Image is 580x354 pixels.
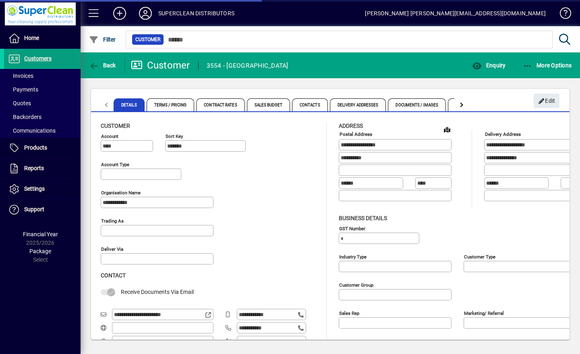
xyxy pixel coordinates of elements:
[472,62,505,69] span: Enquiry
[4,200,81,220] a: Support
[523,62,572,69] span: More Options
[101,246,123,252] mat-label: Deliver via
[339,225,365,231] mat-label: GST Number
[448,98,493,111] span: Custom Fields
[81,58,125,73] app-page-header-button: Back
[101,133,118,139] mat-label: Account
[114,98,145,111] span: Details
[441,123,454,136] a: View on map
[339,254,367,259] mat-label: Industry type
[4,158,81,179] a: Reports
[207,59,288,72] div: 3554 - [GEOGRAPHIC_DATA]
[388,98,446,111] span: Documents / Images
[131,59,190,72] div: Customer
[4,28,81,48] a: Home
[196,98,244,111] span: Contract Rates
[23,231,58,237] span: Financial Year
[554,2,570,28] a: Knowledge Base
[4,110,81,124] a: Backorders
[24,206,44,212] span: Support
[8,73,33,79] span: Invoices
[339,338,357,344] mat-label: Manager
[147,98,195,111] span: Terms / Pricing
[166,133,183,139] mat-label: Sort key
[135,35,160,44] span: Customer
[330,98,386,111] span: Delivery Addresses
[8,86,38,93] span: Payments
[24,144,47,151] span: Products
[121,289,194,295] span: Receive Documents Via Email
[4,96,81,110] a: Quotes
[470,58,507,73] button: Enquiry
[133,6,158,21] button: Profile
[8,100,31,106] span: Quotes
[8,114,41,120] span: Backorders
[339,310,359,316] mat-label: Sales rep
[365,7,546,20] div: [PERSON_NAME] [PERSON_NAME][EMAIL_ADDRESS][DOMAIN_NAME]
[4,179,81,199] a: Settings
[521,58,574,73] button: More Options
[4,124,81,137] a: Communications
[101,190,141,196] mat-label: Organisation name
[87,58,118,73] button: Back
[24,55,52,62] span: Customers
[101,123,130,129] span: Customer
[101,272,126,279] span: Contact
[464,338,478,344] mat-label: Region
[89,62,116,69] span: Back
[4,69,81,83] a: Invoices
[464,254,495,259] mat-label: Customer type
[101,218,124,224] mat-label: Trading as
[107,6,133,21] button: Add
[339,123,363,129] span: Address
[339,282,373,287] mat-label: Customer group
[89,36,116,43] span: Filter
[292,98,328,111] span: Contacts
[339,215,387,221] span: Business details
[4,138,81,158] a: Products
[538,94,555,108] span: Edit
[534,94,559,108] button: Edit
[24,165,44,171] span: Reports
[8,127,56,134] span: Communications
[24,185,45,192] span: Settings
[24,35,39,41] span: Home
[101,162,129,167] mat-label: Account Type
[87,32,118,47] button: Filter
[247,98,290,111] span: Sales Budget
[4,83,81,96] a: Payments
[464,310,504,316] mat-label: Marketing/ Referral
[29,248,51,254] span: Package
[158,7,234,20] div: SUPERCLEAN DISTRIBUTORS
